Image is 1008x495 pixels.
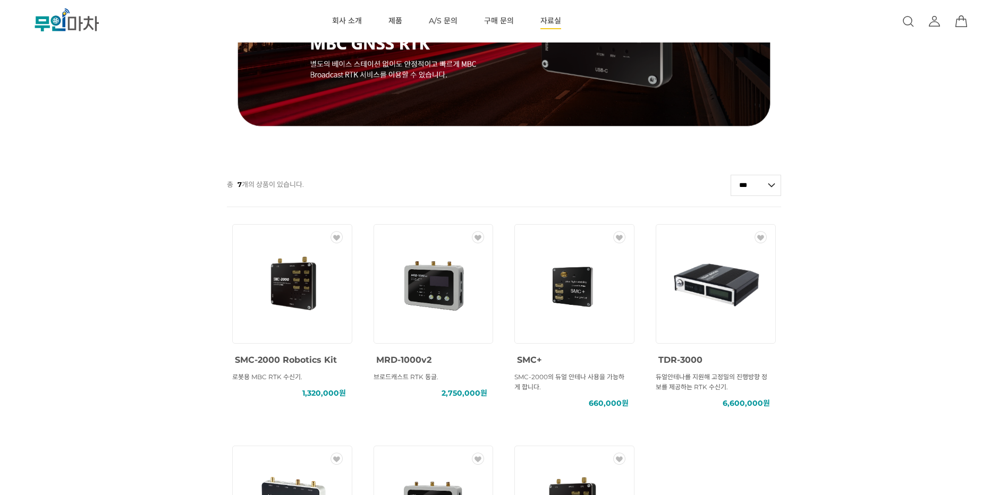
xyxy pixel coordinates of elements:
[668,236,764,332] img: TDR-3000
[235,353,337,365] a: SMC-2000 Robotics Kit
[658,355,702,365] span: TDR-3000
[658,353,702,365] a: TDR-3000
[514,373,624,391] span: SMC-2000의 듀얼 안테나 사용을 가능하게 합니다.
[238,180,242,189] strong: 7
[376,355,431,365] span: MRD-1000v2
[723,398,770,408] span: 6,600,000원
[527,236,622,332] img: SMC+
[227,174,304,194] p: 총 개의 상품이 있습니다.
[244,236,340,332] img: SMC-2000 Robotics Kit
[302,388,346,398] span: 1,320,000원
[589,398,629,408] span: 660,000원
[517,355,542,365] span: SMC+
[517,353,542,365] a: SMC+
[374,373,438,381] span: 브로드캐스트 RTK 동글.
[232,373,302,381] span: 로봇용 MBC RTK 수신기.
[376,353,431,365] a: MRD-1000v2
[386,236,481,332] img: MRD-1000v2
[442,388,487,398] span: 2,750,000원
[235,355,337,365] span: SMC-2000 Robotics Kit
[656,373,767,391] span: 듀얼안테나를 지원해 고정밀의 진행방향 정보를 제공하는 RTK 수신기.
